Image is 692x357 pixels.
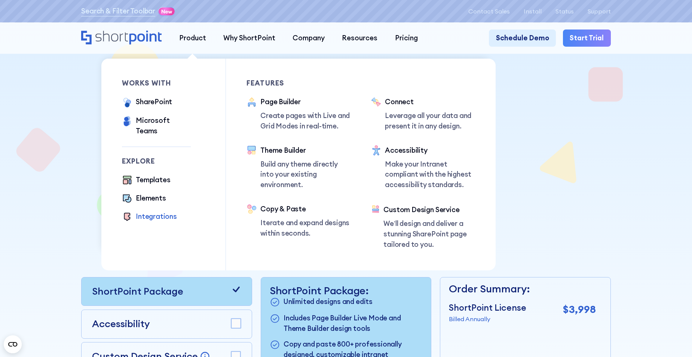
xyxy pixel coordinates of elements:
[122,97,172,108] a: SharePoint
[92,284,183,299] p: ShortPoint Package
[383,218,475,249] p: We’ll design and deliver a stunning SharePoint page tailored to you.
[122,193,166,204] a: Elements
[247,204,350,239] a: Copy & PasteIterate and expand designs within seconds.
[383,205,475,215] div: Custom Design Service
[371,97,475,131] a: ConnectLeverage all your data and present it in any design.
[555,8,574,15] a: Status
[122,158,191,165] div: Explore
[293,33,325,43] div: Company
[136,115,191,136] div: Microsoft Teams
[260,97,350,107] div: Page Builder
[260,145,350,156] div: Theme Builder
[371,205,475,249] a: Custom Design ServiceWe’ll design and deliver a stunning SharePoint page tailored to you.
[122,211,177,223] a: Integrations
[136,193,166,204] div: Elements
[385,97,475,107] div: Connect
[342,33,377,43] div: Resources
[247,145,350,190] a: Theme BuilderBuild any theme directly into your existing environment.
[81,31,162,46] a: Home
[136,211,177,222] div: Integrations
[81,6,155,16] a: Search & Filter Toolbar
[223,33,275,43] div: Why ShortPoint
[655,321,692,357] iframe: Chat Widget
[260,218,350,239] p: Iterate and expand designs within seconds.
[122,80,191,87] div: works with
[563,30,611,47] a: Start Trial
[171,30,215,47] a: Product
[371,145,475,191] a: AccessibilityMake your Intranet compliant with the highest accessibility standards.
[385,145,475,156] div: Accessibility
[4,335,22,353] button: Open CMP widget
[395,33,418,43] div: Pricing
[270,284,422,297] p: ShortPoint Package:
[247,97,350,131] a: Page BuilderCreate pages with Live and Grid Modes in real-time.
[449,301,526,314] p: ShortPoint License
[284,313,422,334] p: Includes Page Builder Live Mode and Theme Builder design tools
[260,111,350,131] p: Create pages with Live and Grid Modes in real-time.
[588,8,611,15] a: Support
[333,30,386,47] a: Resources
[468,8,510,15] a: Contact Sales
[136,97,172,107] div: SharePoint
[524,8,542,15] a: Install
[284,297,373,308] p: Unlimited designs and edits
[122,115,191,136] a: Microsoft Teams
[92,317,150,331] p: Accessibility
[260,204,350,214] div: Copy & Paste
[122,175,170,186] a: Templates
[136,175,170,185] div: Templates
[563,301,596,317] p: $3,998
[449,281,596,297] p: Order Summary:
[260,159,350,190] p: Build any theme directly into your existing environment.
[215,30,284,47] a: Why ShortPoint
[385,159,475,190] p: Make your Intranet compliant with the highest accessibility standards.
[449,314,526,323] p: Billed Annually
[247,80,350,87] div: Features
[179,33,206,43] div: Product
[284,30,333,47] a: Company
[385,111,475,131] p: Leverage all your data and present it in any design.
[386,30,426,47] a: Pricing
[489,30,556,47] a: Schedule Demo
